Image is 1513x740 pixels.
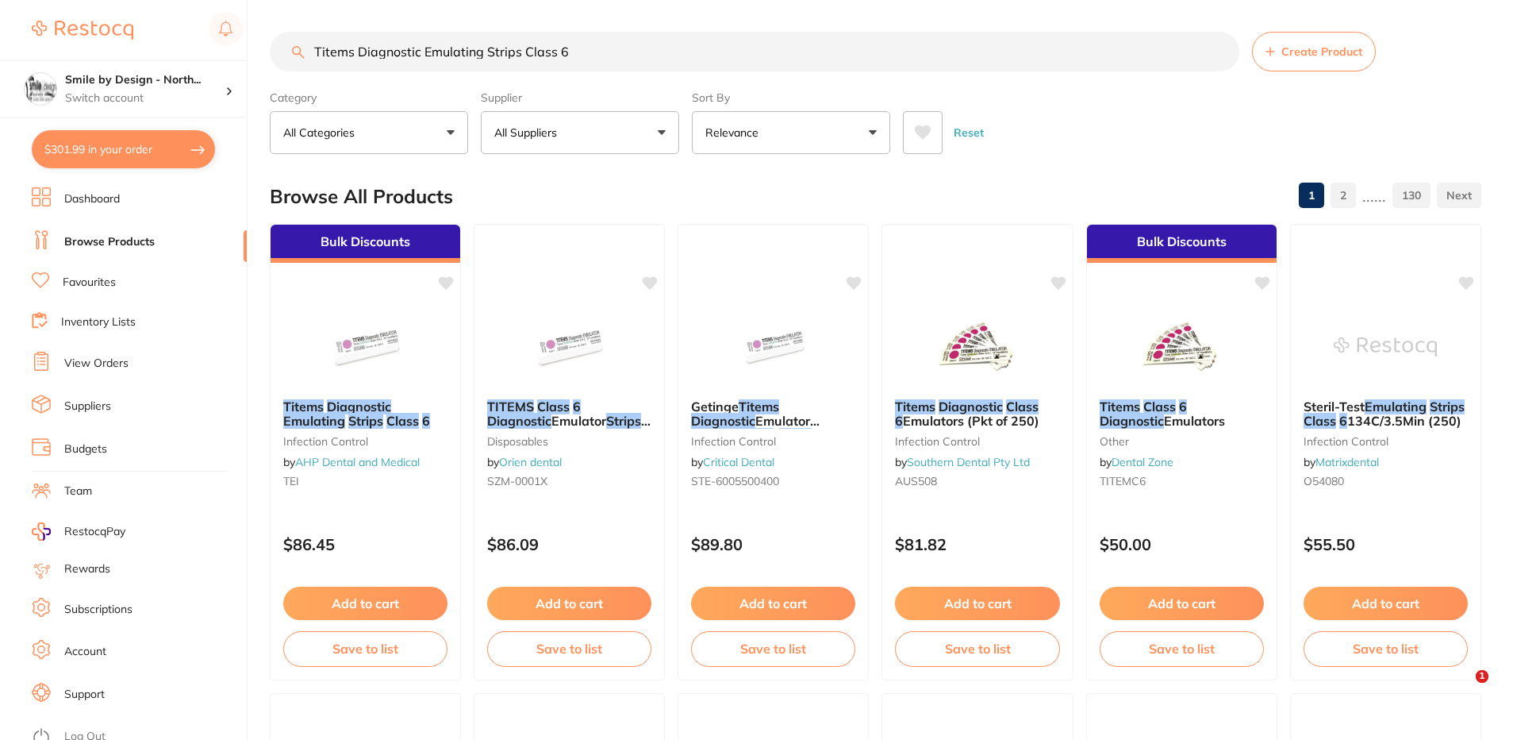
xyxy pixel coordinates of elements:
[32,522,51,541] img: RestocqPay
[939,399,1003,414] em: Diagnostic
[295,455,420,469] a: AHP Dental and Medical
[551,413,606,429] span: Emulator
[1304,413,1336,429] em: Class
[1304,631,1468,666] button: Save to list
[895,535,1059,553] p: $81.82
[1334,307,1437,387] img: Steril-Test Emulating Strips Class 6 134C/3.5Min (250)
[691,587,855,620] button: Add to cart
[722,307,825,387] img: Getinge Titems Diagnostic Emulator Indicator Strip - Class 6 (250 strips per box)
[32,12,133,48] a: Restocq Logo
[691,535,855,553] p: $89.80
[32,522,125,541] a: RestocqPay
[1476,670,1488,683] span: 1
[283,474,299,488] span: TEI
[1100,474,1146,488] span: TITEMC6
[1112,455,1173,469] a: Dental Zone
[1100,535,1264,553] p: $50.00
[314,307,417,387] img: Titems Diagnostic Emulating Strips Class 6
[25,73,56,105] img: Smile by Design - North Sydney
[903,413,1039,429] span: Emulators (Pkt of 250)
[1304,399,1468,429] b: Steril-Test Emulating Strips Class 6 134C/3.5Min (250)
[1304,435,1468,448] small: infection control
[537,399,570,414] em: Class
[1304,535,1468,553] p: $55.50
[703,455,774,469] a: Critical Dental
[348,413,383,429] em: Strips
[1315,455,1379,469] a: Matrixdental
[1252,32,1376,71] button: Create Product
[692,91,890,105] label: Sort By
[1100,587,1264,620] button: Add to cart
[949,111,989,154] button: Reset
[926,307,1029,387] img: Titems Diagnostic Class 6 Emulators (Pkt of 250)
[895,435,1059,448] small: infection control
[691,474,779,488] span: STE-6005500400
[487,413,551,429] em: Diagnostic
[327,399,391,414] em: Diagnostic
[283,535,447,553] p: $86.45
[745,428,774,444] em: Strip
[481,91,679,105] label: Supplier
[1100,399,1264,429] b: Titems Class 6 Diagnostic Emulators
[1304,399,1365,414] span: Steril-Test
[270,111,468,154] button: All Categories
[487,435,651,448] small: disposables
[774,428,779,444] span: -
[691,413,755,429] em: Diagnostic
[895,474,937,488] span: AUS508
[1339,413,1347,429] em: 6
[1304,587,1468,620] button: Add to cart
[487,413,644,443] span: , Pack of 250
[1100,399,1140,414] em: Titems
[487,631,651,666] button: Save to list
[1179,399,1187,414] em: 6
[895,413,903,429] em: 6
[494,125,563,141] p: All Suppliers
[487,399,651,429] b: TITEMS Class 6 Diagnostic Emulator Strips, Pack of 250
[64,602,132,618] a: Subscriptions
[1362,187,1386,205] p: ......
[1143,399,1176,414] em: Class
[907,455,1030,469] a: Southern Dental Pty Ltd
[499,455,562,469] a: Orien dental
[65,72,225,88] h4: Smile by Design - North Sydney
[283,631,447,666] button: Save to list
[691,435,855,448] small: infection control
[487,474,547,488] span: SZM-0001X
[64,191,120,207] a: Dashboard
[283,399,324,414] em: Titems
[283,125,361,141] p: All Categories
[895,455,1030,469] span: by
[1100,435,1264,448] small: other
[64,644,106,660] a: Account
[283,413,345,429] em: Emulating
[283,587,447,620] button: Add to cart
[283,455,420,469] span: by
[64,234,155,250] a: Browse Products
[64,399,111,414] a: Suppliers
[1164,413,1225,429] span: Emulators
[691,399,855,429] b: Getinge Titems Diagnostic Emulator Indicator Strip - Class 6 (250 strips per box)
[1100,631,1264,666] button: Save to list
[895,587,1059,620] button: Add to cart
[1006,399,1039,414] em: Class
[691,631,855,666] button: Save to list
[64,561,110,577] a: Rewards
[1299,179,1324,211] a: 1
[691,455,774,469] span: by
[487,535,651,553] p: $86.09
[270,186,453,208] h2: Browse All Products
[64,687,105,703] a: Support
[32,130,215,168] button: $301.99 in your order
[1087,225,1277,263] div: Bulk Discounts
[270,32,1239,71] input: Search Products
[573,399,581,414] em: 6
[1304,455,1379,469] span: by
[64,524,125,540] span: RestocqPay
[386,413,419,429] em: Class
[487,587,651,620] button: Add to cart
[1100,455,1173,469] span: by
[65,91,225,106] p: Switch account
[61,314,136,330] a: Inventory Lists
[691,399,739,414] span: Getinge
